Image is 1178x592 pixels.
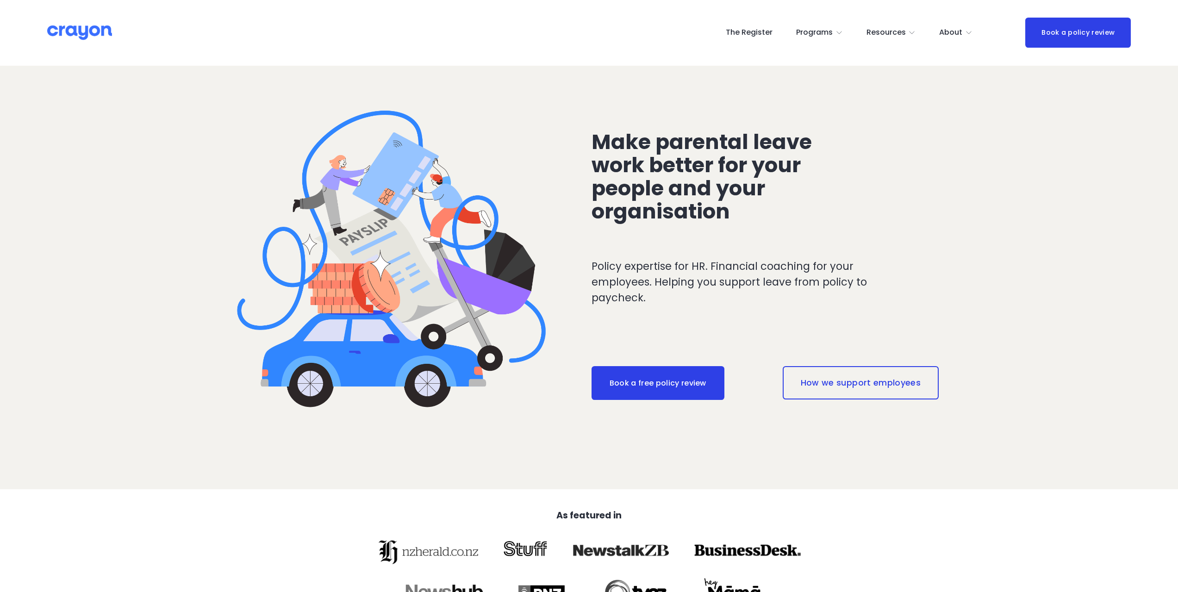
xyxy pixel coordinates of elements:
[726,25,773,40] a: The Register
[556,509,622,522] strong: As featured in
[592,127,816,226] span: Make parental leave work better for your people and your organisation
[796,26,833,39] span: Programs
[796,25,843,40] a: folder dropdown
[592,259,905,305] p: Policy expertise for HR. Financial coaching for your employees. Helping you support leave from po...
[866,26,906,39] span: Resources
[939,26,962,39] span: About
[783,366,939,399] a: How we support employees
[592,366,724,400] a: Book a free policy review
[939,25,972,40] a: folder dropdown
[1025,18,1131,48] a: Book a policy review
[47,25,112,41] img: Crayon
[866,25,916,40] a: folder dropdown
